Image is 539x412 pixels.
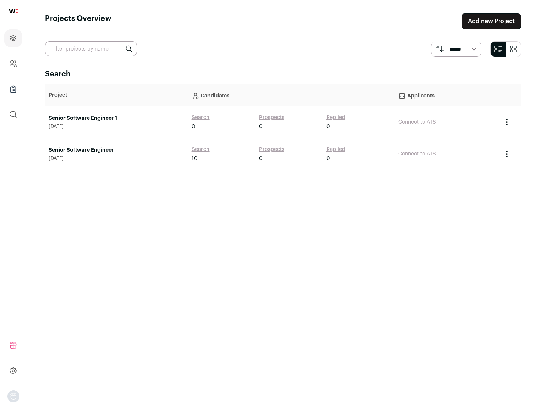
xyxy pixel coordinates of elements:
[192,88,391,103] p: Candidates
[7,390,19,402] img: nopic.png
[49,124,184,130] span: [DATE]
[4,29,22,47] a: Projects
[502,118,511,127] button: Project Actions
[502,149,511,158] button: Project Actions
[192,123,195,130] span: 0
[9,9,18,13] img: wellfound-shorthand-0d5821cbd27db2630d0214b213865d53afaa358527fdda9d0ea32b1df1b89c2c.svg
[326,123,330,130] span: 0
[49,155,184,161] span: [DATE]
[326,155,330,162] span: 0
[192,155,198,162] span: 10
[45,13,112,29] h1: Projects Overview
[49,115,184,122] a: Senior Software Engineer 1
[326,114,345,121] a: Replied
[4,55,22,73] a: Company and ATS Settings
[259,123,263,130] span: 0
[259,155,263,162] span: 0
[49,91,184,99] p: Project
[259,114,284,121] a: Prospects
[462,13,521,29] a: Add new Project
[398,88,495,103] p: Applicants
[7,390,19,402] button: Open dropdown
[398,151,436,157] a: Connect to ATS
[192,114,210,121] a: Search
[49,146,184,154] a: Senior Software Engineer
[398,119,436,125] a: Connect to ATS
[4,80,22,98] a: Company Lists
[192,146,210,153] a: Search
[45,69,521,79] h2: Search
[45,41,137,56] input: Filter projects by name
[326,146,345,153] a: Replied
[259,146,284,153] a: Prospects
